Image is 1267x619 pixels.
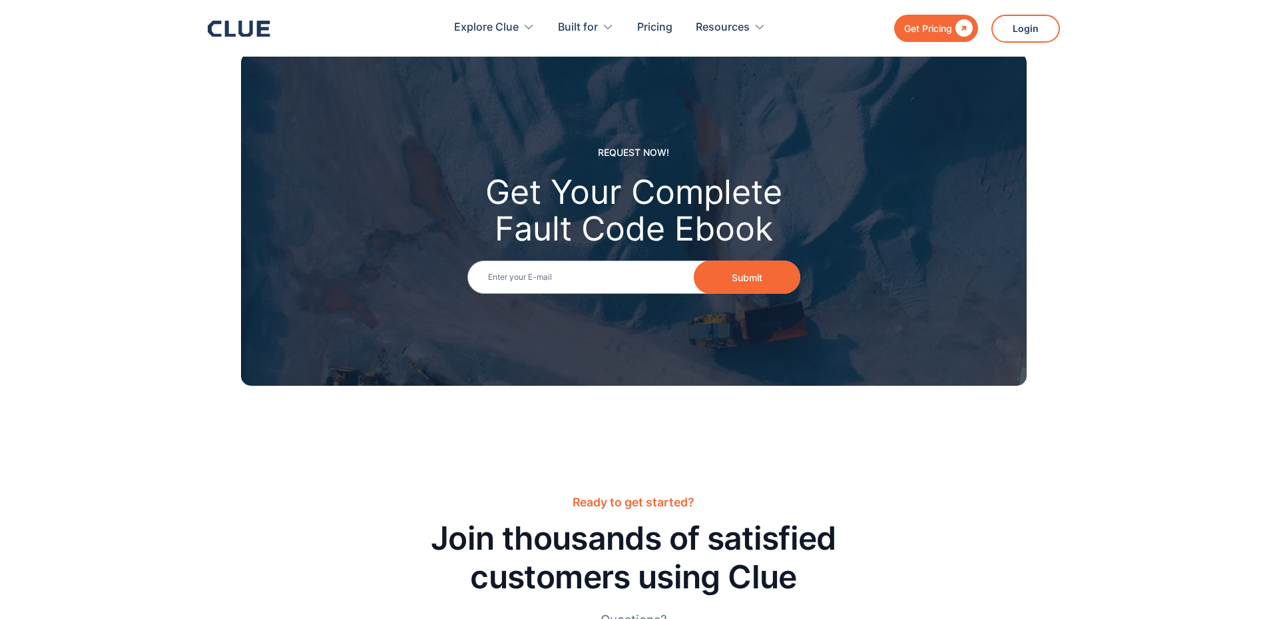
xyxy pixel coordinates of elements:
[904,20,952,37] div: Get Pricing
[378,494,889,511] div: Ready to get started?
[558,7,614,49] div: Built for
[467,261,800,294] input: Enter your E-mail
[378,519,889,596] h2: Join thousands of satisfied customers using Clue
[598,144,669,161] div: REQUEST NOW!
[894,15,978,42] a: Get Pricing
[454,7,519,49] div: Explore Clue
[454,7,535,49] div: Explore Clue
[637,7,672,49] a: Pricing
[952,20,973,37] div: 
[558,7,598,49] div: Built for
[696,7,750,49] div: Resources
[991,15,1060,43] a: Login
[696,7,766,49] div: Resources
[485,174,782,247] div: Get Your Complete Fault Code Ebook
[694,261,800,294] button: Submit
